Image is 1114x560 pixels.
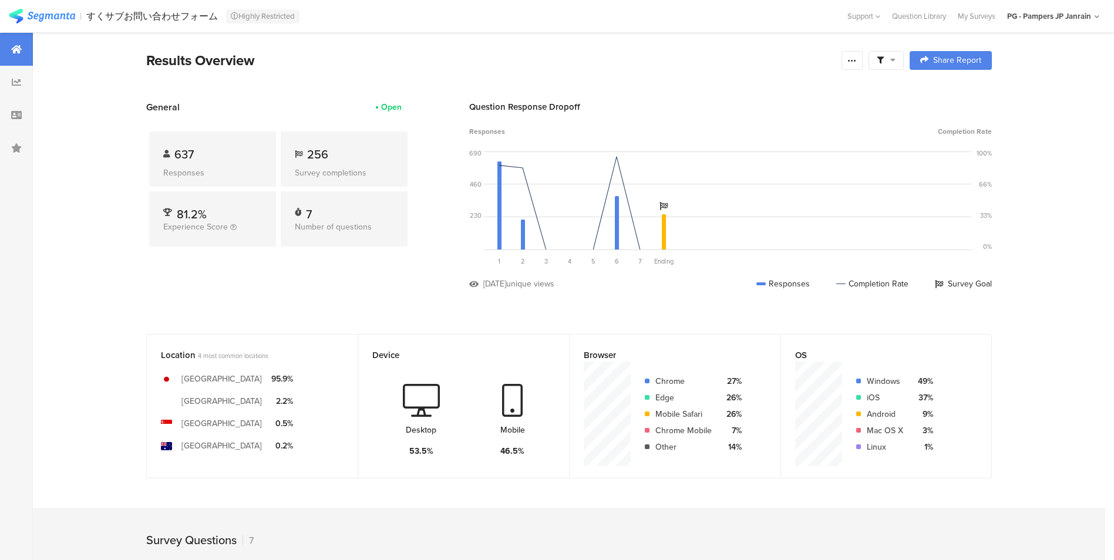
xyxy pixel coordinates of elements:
div: Responses [163,167,262,179]
div: 53.5% [409,445,433,457]
div: Mobile [500,424,525,436]
span: Completion Rate [938,126,992,137]
span: 4 [568,257,571,266]
div: Android [867,408,903,420]
div: 66% [979,180,992,189]
div: Survey completions [295,167,393,179]
span: Number of questions [295,221,372,233]
div: Question Response Dropoff [469,100,992,113]
div: 230 [470,211,482,220]
a: My Surveys [952,11,1001,22]
div: Location [161,349,324,362]
span: 5 [591,257,595,266]
span: 637 [174,146,194,163]
div: 460 [470,180,482,189]
div: 1% [913,441,933,453]
div: Mobile Safari [655,408,712,420]
div: 14% [721,441,742,453]
div: Survey Questions [146,531,237,549]
span: 3 [544,257,548,266]
div: すくサブお問い合わせフォーム [86,11,218,22]
div: Chrome Mobile [655,424,712,437]
div: Completion Rate [836,278,908,290]
div: Ending [652,257,675,266]
div: unique views [506,278,554,290]
div: 26% [721,392,742,404]
div: 2.2% [271,395,293,407]
div: [GEOGRAPHIC_DATA] [181,395,262,407]
a: Question Library [886,11,952,22]
div: [GEOGRAPHIC_DATA] [181,440,262,452]
div: 95.9% [271,373,293,385]
div: OS [795,349,958,362]
div: Mac OS X [867,424,903,437]
div: 0.2% [271,440,293,452]
div: PG - Pampers JP Janrain [1007,11,1091,22]
div: Device [372,349,536,362]
div: 7 [306,205,312,217]
div: [GEOGRAPHIC_DATA] [181,373,262,385]
span: Experience Score [163,221,228,233]
div: iOS [867,392,903,404]
span: 81.2% [177,205,207,223]
span: 6 [615,257,619,266]
div: [DATE] [483,278,506,290]
div: Open [381,101,402,113]
div: Windows [867,375,903,387]
div: 7% [721,424,742,437]
div: Linux [867,441,903,453]
div: 26% [721,408,742,420]
div: Support [847,7,880,25]
span: 2 [521,257,525,266]
div: Other [655,441,712,453]
div: 0% [983,242,992,251]
div: | [80,9,82,23]
div: Responses [756,278,810,290]
div: 690 [469,149,482,158]
span: 256 [307,146,328,163]
span: 7 [638,257,642,266]
div: 3% [913,424,933,437]
div: 46.5% [500,445,524,457]
div: 33% [980,211,992,220]
div: 9% [913,408,933,420]
i: Survey Goal [659,202,668,210]
div: Results Overview [146,50,836,71]
span: 1 [498,257,500,266]
div: Edge [655,392,712,404]
div: [GEOGRAPHIC_DATA] [181,417,262,430]
span: General [146,100,180,114]
div: Browser [584,349,747,362]
span: Share Report [933,56,981,65]
div: 27% [721,375,742,387]
span: 4 most common locations [198,351,268,360]
div: Desktop [406,424,436,436]
div: 7 [243,534,254,547]
div: Highly Restricted [226,9,299,23]
div: 37% [913,392,933,404]
span: Responses [469,126,505,137]
div: Chrome [655,375,712,387]
div: 0.5% [271,417,293,430]
div: Survey Goal [935,278,992,290]
div: 49% [913,375,933,387]
img: segmanta logo [9,9,75,23]
div: 100% [977,149,992,158]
